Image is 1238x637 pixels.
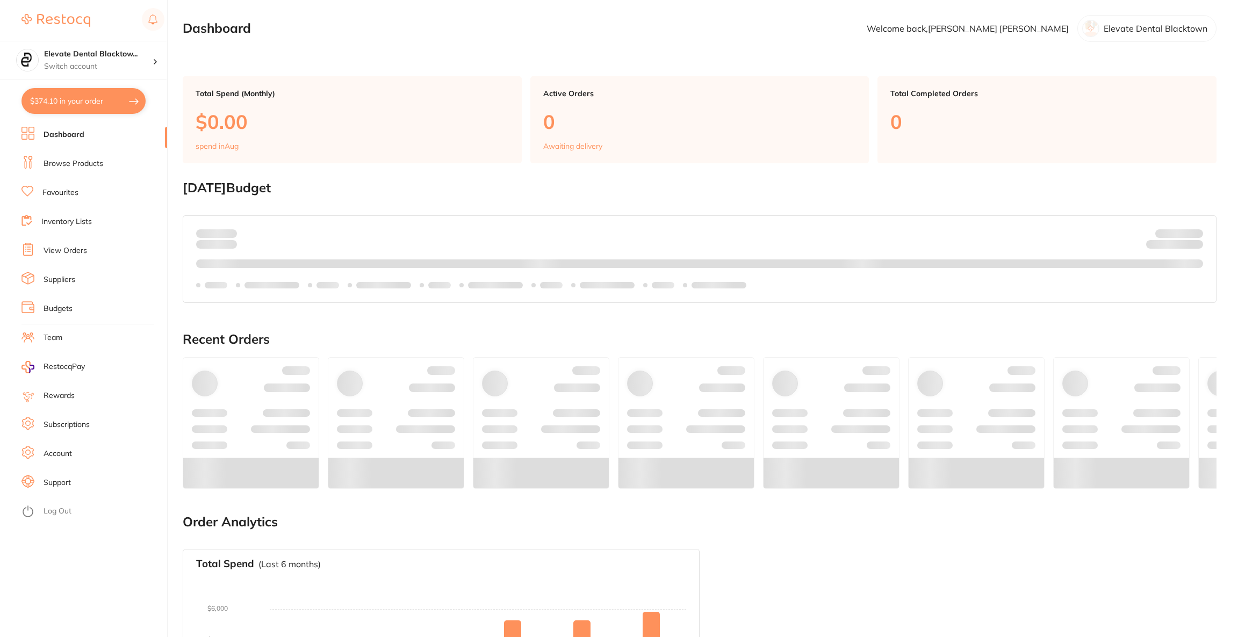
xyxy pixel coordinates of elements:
a: Suppliers [44,274,75,285]
strong: $0.00 [218,228,237,238]
h4: Elevate Dental Blacktown [44,49,153,60]
p: Labels extended [692,281,746,289]
a: Active Orders0Awaiting delivery [530,76,869,163]
a: Restocq Logo [21,8,90,33]
span: RestocqPay [44,361,85,372]
p: Labels [540,281,563,289]
p: 0 [543,111,856,133]
p: Welcome back, [PERSON_NAME] [PERSON_NAME] [867,24,1069,33]
a: Rewards [44,390,75,401]
a: Dashboard [44,129,84,140]
h2: Dashboard [183,21,251,36]
img: Restocq Logo [21,14,90,27]
p: Labels extended [468,281,523,289]
strong: $NaN [1182,228,1203,238]
p: Labels extended [244,281,299,289]
p: Labels [316,281,339,289]
a: Inventory Lists [41,216,92,227]
a: Team [44,332,62,343]
strong: $0.00 [1184,242,1203,251]
p: Labels extended [580,281,635,289]
a: Total Completed Orders0 [877,76,1217,163]
p: month [196,238,237,251]
p: Labels [652,281,674,289]
p: Switch account [44,61,153,72]
h2: Recent Orders [183,332,1217,347]
h2: Order Analytics [183,515,1217,530]
a: Log Out [44,506,71,517]
a: Favourites [42,187,78,198]
a: Total Spend (Monthly)$0.00spend inAug [183,76,522,163]
h2: [DATE] Budget [183,180,1217,196]
a: Support [44,477,71,488]
p: Labels extended [356,281,411,289]
p: $0.00 [196,111,509,133]
p: Budget: [1155,229,1203,237]
p: Labels [205,281,227,289]
p: spend in Aug [196,142,239,150]
p: (Last 6 months) [258,559,321,569]
button: $374.10 in your order [21,88,146,114]
a: Budgets [44,303,73,314]
p: 0 [890,111,1204,133]
a: RestocqPay [21,361,85,373]
a: Subscriptions [44,419,90,430]
p: Active Orders [543,89,856,98]
a: Account [44,448,72,459]
p: Awaiting delivery [543,142,602,150]
img: RestocqPay [21,361,34,373]
img: Elevate Dental Blacktown [17,49,38,71]
h3: Total Spend [196,558,254,570]
p: Elevate Dental Blacktown [1104,24,1207,33]
p: Labels [428,281,451,289]
p: Total Completed Orders [890,89,1204,98]
p: Remaining: [1146,238,1203,251]
button: Log Out [21,503,164,520]
a: Browse Products [44,158,103,169]
a: View Orders [44,245,87,256]
p: Total Spend (Monthly) [196,89,509,98]
p: Spent: [196,229,237,237]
